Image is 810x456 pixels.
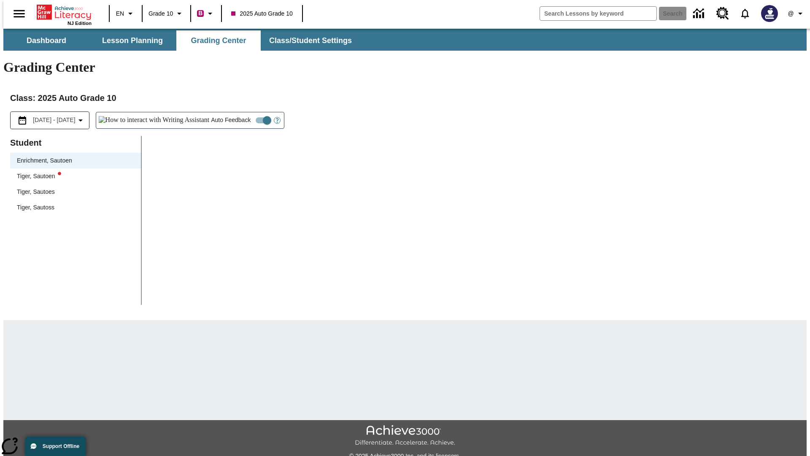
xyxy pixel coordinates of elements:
[4,30,89,51] button: Dashboard
[194,6,219,21] button: Boost Class color is violet red. Change class color
[688,2,711,25] a: Data Center
[198,8,202,19] span: B
[191,36,246,46] span: Grading Center
[14,115,86,125] button: Select the date range menu item
[112,6,139,21] button: Language: EN, Select a language
[540,7,656,20] input: search field
[76,115,86,125] svg: Collapse Date Range Filter
[17,156,72,165] div: Enrichment, Sautoen
[17,172,61,181] div: Tiger, Sautoen
[10,184,141,200] div: Tiger, Sautoes
[734,3,756,24] a: Notifications
[43,443,79,449] span: Support Offline
[99,116,210,125] img: How to interact with Writing Assistant
[269,36,352,46] span: Class/Student Settings
[10,168,141,184] div: Tiger, Sautoenwriting assistant alert
[10,91,800,105] h2: Class : 2025 Auto Grade 10
[58,172,61,175] svg: writing assistant alert
[262,30,359,51] button: Class/Student Settings
[355,425,455,447] img: Achieve3000 Differentiate Accelerate Achieve
[3,29,807,51] div: SubNavbar
[3,60,807,75] h1: Grading Center
[145,6,188,21] button: Grade: Grade 10, Select a grade
[37,3,92,26] div: Home
[270,112,284,128] button: Open Help for Writing Assistant
[176,30,261,51] button: Grading Center
[25,437,86,456] button: Support Offline
[67,21,92,26] span: NJ Edition
[17,203,54,212] div: Tiger, Sautoss
[10,153,141,168] div: Enrichment, Sautoen
[148,9,173,18] span: Grade 10
[37,4,92,21] a: Home
[27,36,66,46] span: Dashboard
[756,3,783,24] button: Select a new avatar
[102,36,163,46] span: Lesson Planning
[761,5,778,22] img: Avatar
[783,6,810,21] button: Profile/Settings
[788,9,794,18] span: @
[3,30,359,51] div: SubNavbar
[17,187,55,196] div: Tiger, Sautoes
[10,200,141,215] div: Tiger, Sautoss
[711,2,734,25] a: Resource Center, Will open in new tab
[10,136,141,149] p: Student
[231,9,292,18] span: 2025 Auto Grade 10
[211,116,251,125] span: Auto Feedback
[7,1,32,26] button: Open side menu
[116,9,124,18] span: EN
[33,116,76,125] span: [DATE] - [DATE]
[90,30,175,51] button: Lesson Planning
